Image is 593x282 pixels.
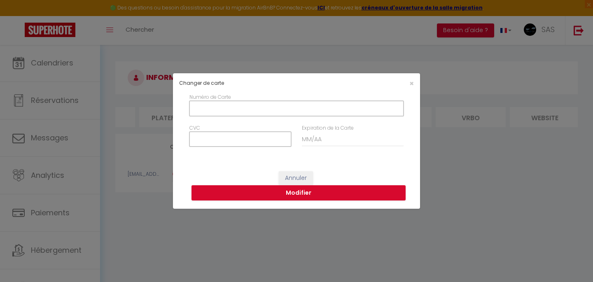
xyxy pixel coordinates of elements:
button: Close [409,80,414,87]
input: MM/AA [302,132,404,147]
h4: Changer de carte [179,79,332,87]
button: Annuler [279,171,313,185]
button: Ouvrir le widget de chat LiveChat [7,3,31,28]
span: × [409,78,414,89]
label: CVC [189,124,200,132]
button: Modifier [191,185,406,201]
label: Expiration de la Carte [302,124,354,132]
label: Numéro de Carte [189,93,231,101]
